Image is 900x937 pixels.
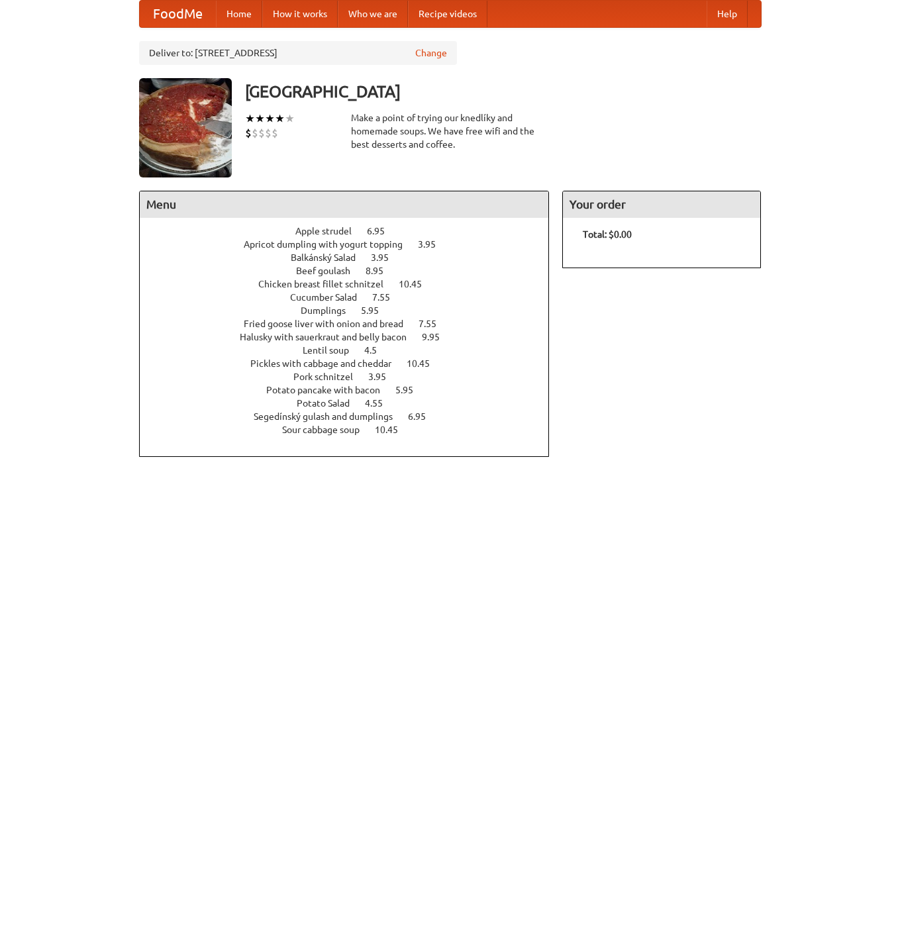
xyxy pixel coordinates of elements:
[250,358,405,369] span: Pickles with cabbage and cheddar
[282,424,373,435] span: Sour cabbage soup
[297,398,363,409] span: Potato Salad
[244,239,416,250] span: Apricot dumpling with yogurt topping
[297,398,407,409] a: Potato Salad 4.55
[296,266,364,276] span: Beef goulash
[140,1,216,27] a: FoodMe
[240,332,420,342] span: Halusky with sauerkraut and belly bacon
[583,229,632,240] b: Total: $0.00
[272,126,278,140] li: $
[255,111,265,126] li: ★
[293,371,366,382] span: Pork schnitzel
[275,111,285,126] li: ★
[140,191,549,218] h4: Menu
[245,111,255,126] li: ★
[351,111,550,151] div: Make a point of trying our knedlíky and homemade soups. We have free wifi and the best desserts a...
[240,332,464,342] a: Halusky with sauerkraut and belly bacon 9.95
[282,424,423,435] a: Sour cabbage soup 10.45
[254,411,450,422] a: Segedínský gulash and dumplings 6.95
[258,279,397,289] span: Chicken breast fillet schnitzel
[139,78,232,177] img: angular.jpg
[285,111,295,126] li: ★
[366,266,397,276] span: 8.95
[418,239,449,250] span: 3.95
[265,111,275,126] li: ★
[399,279,435,289] span: 10.45
[290,292,415,303] a: Cucumber Salad 7.55
[296,266,408,276] a: Beef goulash 8.95
[265,126,272,140] li: $
[415,46,447,60] a: Change
[293,371,411,382] a: Pork schnitzel 3.95
[707,1,748,27] a: Help
[563,191,760,218] h4: Your order
[291,252,369,263] span: Balkánský Salad
[301,305,403,316] a: Dumplings 5.95
[295,226,409,236] a: Apple strudel 6.95
[372,292,403,303] span: 7.55
[367,226,398,236] span: 6.95
[375,424,411,435] span: 10.45
[291,252,413,263] a: Balkánský Salad 3.95
[303,345,362,356] span: Lentil soup
[266,385,438,395] a: Potato pancake with bacon 5.95
[301,305,359,316] span: Dumplings
[244,319,461,329] a: Fried goose liver with onion and bread 7.55
[258,279,446,289] a: Chicken breast fillet schnitzel 10.45
[290,292,370,303] span: Cucumber Salad
[408,1,487,27] a: Recipe videos
[371,252,402,263] span: 3.95
[364,345,390,356] span: 4.5
[295,226,365,236] span: Apple strudel
[365,398,396,409] span: 4.55
[252,126,258,140] li: $
[395,385,426,395] span: 5.95
[216,1,262,27] a: Home
[258,126,265,140] li: $
[139,41,457,65] div: Deliver to: [STREET_ADDRESS]
[262,1,338,27] a: How it works
[338,1,408,27] a: Who we are
[266,385,393,395] span: Potato pancake with bacon
[419,319,450,329] span: 7.55
[422,332,453,342] span: 9.95
[250,358,454,369] a: Pickles with cabbage and cheddar 10.45
[407,358,443,369] span: 10.45
[244,319,417,329] span: Fried goose liver with onion and bread
[245,78,762,105] h3: [GEOGRAPHIC_DATA]
[254,411,406,422] span: Segedínský gulash and dumplings
[303,345,401,356] a: Lentil soup 4.5
[368,371,399,382] span: 3.95
[361,305,392,316] span: 5.95
[244,239,460,250] a: Apricot dumpling with yogurt topping 3.95
[245,126,252,140] li: $
[408,411,439,422] span: 6.95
